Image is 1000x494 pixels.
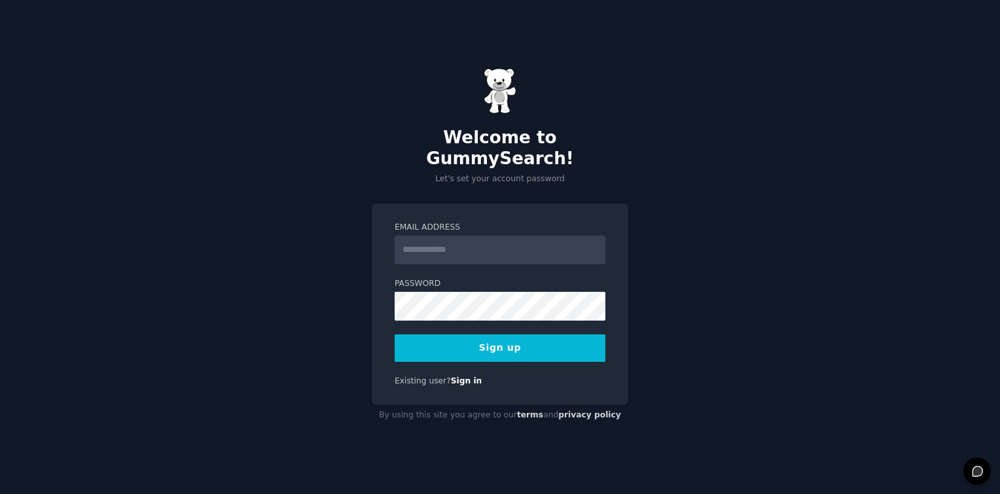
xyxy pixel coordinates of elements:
[451,376,482,385] a: Sign in
[395,376,451,385] span: Existing user?
[395,334,605,362] button: Sign up
[558,410,621,419] a: privacy policy
[484,68,516,114] img: Gummy Bear
[395,278,605,290] label: Password
[372,405,628,426] div: By using this site you agree to our and
[395,222,605,234] label: Email Address
[372,173,628,185] p: Let's set your account password
[372,128,628,169] h2: Welcome to GummySearch!
[517,410,543,419] a: terms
